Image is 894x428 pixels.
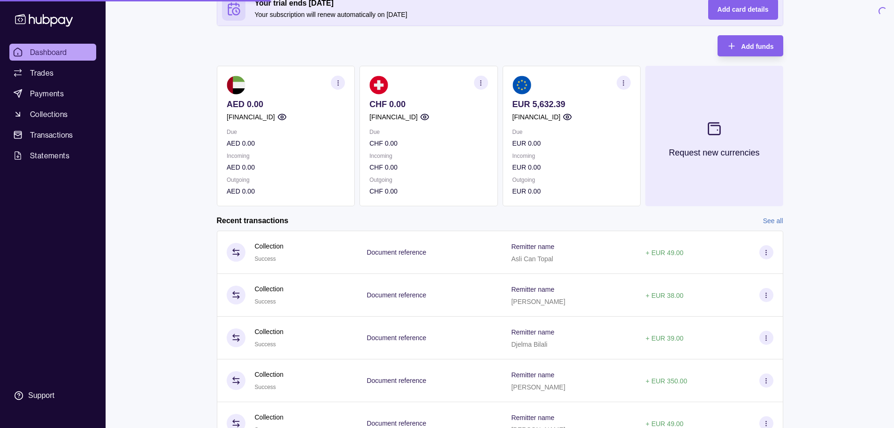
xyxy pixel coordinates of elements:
p: Remitter name [511,243,554,250]
p: + EUR 49.00 [646,420,684,428]
p: AED 0.00 [227,138,345,148]
p: Remitter name [511,414,554,421]
p: EUR 0.00 [512,162,630,172]
p: Incoming [512,151,630,161]
p: + EUR 39.00 [646,335,684,342]
img: eu [512,76,531,94]
span: Payments [30,88,64,99]
span: Success [255,384,276,390]
p: Document reference [367,334,426,342]
p: EUR 0.00 [512,186,630,196]
a: Trades [9,64,96,81]
a: See all [763,216,783,226]
a: Transactions [9,126,96,143]
p: Outgoing [227,175,345,185]
span: Collections [30,109,68,120]
p: [FINANCIAL_ID] [369,112,418,122]
p: Collection [255,412,283,422]
p: CHF 0.00 [369,99,488,109]
p: Collection [255,327,283,337]
p: AED 0.00 [227,99,345,109]
p: Collection [255,241,283,251]
p: Outgoing [369,175,488,185]
a: Statements [9,147,96,164]
p: Document reference [367,420,426,427]
p: [PERSON_NAME] [511,383,565,391]
p: Incoming [369,151,488,161]
p: Remitter name [511,328,554,336]
p: Asli Can Topal [511,255,553,263]
p: Your subscription will renew automatically on [DATE] [255,9,689,20]
p: CHF 0.00 [369,186,488,196]
a: Payments [9,85,96,102]
button: Request new currencies [645,66,783,206]
span: Statements [30,150,69,161]
p: Due [369,127,488,137]
div: Support [28,390,54,401]
p: Remitter name [511,286,554,293]
p: + EUR 350.00 [646,377,687,385]
p: AED 0.00 [227,162,345,172]
p: Due [227,127,345,137]
span: Transactions [30,129,73,140]
p: Collection [255,369,283,380]
p: EUR 0.00 [512,138,630,148]
a: Support [9,386,96,405]
a: Dashboard [9,44,96,61]
p: Request new currencies [669,148,759,158]
p: Djelma Bilali [511,341,547,348]
span: Trades [30,67,53,78]
p: Outgoing [512,175,630,185]
p: + EUR 49.00 [646,249,684,257]
button: Add funds [718,35,783,56]
p: Document reference [367,291,426,299]
span: Add card details [718,6,769,13]
img: ae [227,76,245,94]
p: Document reference [367,249,426,256]
p: CHF 0.00 [369,162,488,172]
p: Incoming [227,151,345,161]
p: [PERSON_NAME] [511,298,565,305]
h2: Recent transactions [217,216,289,226]
span: Success [255,341,276,348]
span: Add funds [741,43,773,50]
p: EUR 5,632.39 [512,99,630,109]
p: Collection [255,284,283,294]
p: [FINANCIAL_ID] [512,112,560,122]
p: CHF 0.00 [369,138,488,148]
p: Remitter name [511,371,554,379]
a: Collections [9,106,96,123]
p: Due [512,127,630,137]
p: + EUR 38.00 [646,292,684,299]
span: Success [255,298,276,305]
p: Document reference [367,377,426,384]
p: AED 0.00 [227,186,345,196]
span: Success [255,256,276,262]
span: Dashboard [30,47,67,58]
img: ch [369,76,388,94]
p: [FINANCIAL_ID] [227,112,275,122]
